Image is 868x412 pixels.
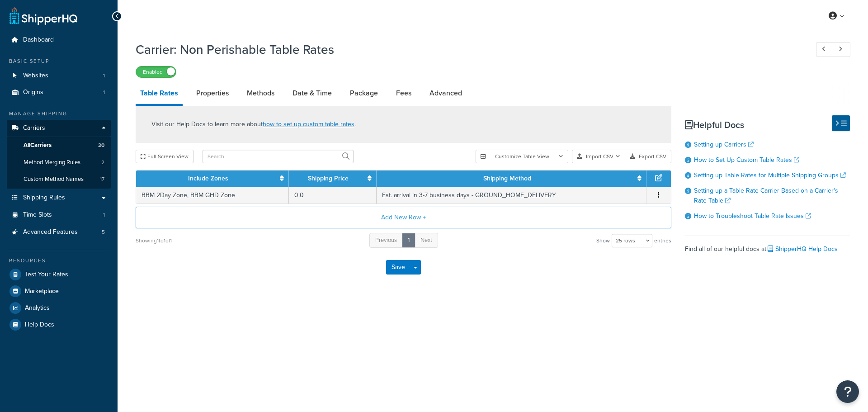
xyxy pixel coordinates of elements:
[7,317,111,333] a: Help Docs
[242,82,279,104] a: Methods
[402,233,415,248] a: 1
[136,234,172,247] div: Showing 1 to 1 of 1
[25,321,54,329] span: Help Docs
[25,288,59,295] span: Marketplace
[833,42,850,57] a: Next Record
[7,84,111,101] a: Origins1
[288,82,336,104] a: Date & Time
[392,82,416,104] a: Fees
[203,150,354,163] input: Search
[415,233,438,248] a: Next
[136,207,671,228] button: Add New Row +
[136,66,176,77] label: Enabled
[103,72,105,80] span: 1
[7,57,111,65] div: Basic Setup
[98,142,104,149] span: 20
[23,89,43,96] span: Origins
[685,120,850,130] h3: Helpful Docs
[7,67,111,84] li: Websites
[7,32,111,48] a: Dashboard
[7,207,111,223] a: Time Slots1
[369,233,403,248] a: Previous
[23,194,65,202] span: Shipping Rules
[7,224,111,241] a: Advanced Features5
[7,300,111,316] a: Analytics
[102,228,105,236] span: 5
[23,72,48,80] span: Websites
[836,380,859,403] button: Open Resource Center
[24,142,52,149] span: All Carriers
[7,137,111,154] a: AllCarriers20
[425,82,467,104] a: Advanced
[596,234,610,247] span: Show
[103,211,105,219] span: 1
[7,171,111,188] li: Custom Method Names
[7,224,111,241] li: Advanced Features
[7,67,111,84] a: Websites1
[7,154,111,171] a: Method Merging Rules2
[25,304,50,312] span: Analytics
[7,154,111,171] li: Method Merging Rules
[136,150,193,163] button: Full Screen View
[7,120,111,137] a: Carriers
[7,110,111,118] div: Manage Shipping
[572,150,625,163] button: Import CSV
[7,257,111,265] div: Resources
[136,41,799,58] h1: Carrier: Non Perishable Table Rates
[694,170,846,180] a: Setting up Table Rates for Multiple Shipping Groups
[377,187,646,204] td: Est. arrival in 3-7 business days - GROUND_HOME_DELIVERY
[23,211,52,219] span: Time Slots
[101,159,104,166] span: 2
[685,236,850,256] div: Find all of our helpful docs at:
[483,174,531,183] a: Shipping Method
[24,175,84,183] span: Custom Method Names
[768,244,838,254] a: ShipperHQ Help Docs
[192,82,233,104] a: Properties
[375,236,397,244] span: Previous
[7,171,111,188] a: Custom Method Names17
[289,187,377,204] td: 0.0
[136,187,289,204] td: BBM 2Day Zone, BBM GHD Zone
[816,42,834,57] a: Previous Record
[151,119,356,129] p: Visit our Help Docs to learn more about .
[625,150,671,163] button: Export CSV
[694,186,838,205] a: Setting up a Table Rate Carrier Based on a Carrier's Rate Table
[100,175,104,183] span: 17
[420,236,432,244] span: Next
[694,140,754,149] a: Setting up Carriers
[7,84,111,101] li: Origins
[188,174,228,183] a: Include Zones
[308,174,349,183] a: Shipping Price
[24,159,80,166] span: Method Merging Rules
[694,211,811,221] a: How to Troubleshoot Table Rate Issues
[345,82,382,104] a: Package
[23,228,78,236] span: Advanced Features
[654,234,671,247] span: entries
[23,124,45,132] span: Carriers
[136,82,183,106] a: Table Rates
[386,260,410,275] button: Save
[7,266,111,283] a: Test Your Rates
[7,189,111,206] a: Shipping Rules
[7,120,111,189] li: Carriers
[7,207,111,223] li: Time Slots
[25,271,68,279] span: Test Your Rates
[832,115,850,131] button: Hide Help Docs
[23,36,54,44] span: Dashboard
[476,150,568,163] button: Customize Table View
[694,155,799,165] a: How to Set Up Custom Table Rates
[7,283,111,299] a: Marketplace
[103,89,105,96] span: 1
[263,119,354,129] a: how to set up custom table rates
